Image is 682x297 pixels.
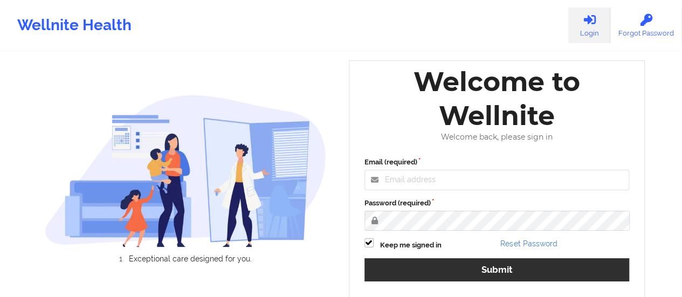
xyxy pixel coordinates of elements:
[568,8,610,43] a: Login
[54,254,326,263] li: Exceptional care designed for you.
[610,8,682,43] a: Forgot Password
[357,133,637,142] div: Welcome back, please sign in
[364,157,630,168] label: Email (required)
[500,239,557,248] a: Reset Password
[364,258,630,281] button: Submit
[364,170,630,190] input: Email address
[380,240,442,251] label: Keep me signed in
[45,94,326,247] img: wellnite-auth-hero_200.c722682e.png
[357,65,637,133] div: Welcome to Wellnite
[364,198,630,209] label: Password (required)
